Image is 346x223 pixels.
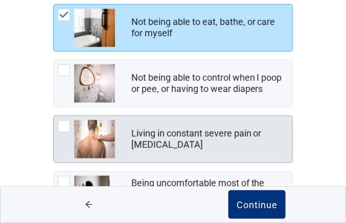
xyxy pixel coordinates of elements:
div: Continue [237,199,278,210]
div: Being uncomfortable most of the time, such as [MEDICAL_DATA], or [MEDICAL_DATA] [131,177,286,212]
div: Not being able to eat, bathe, or care for myself, checkbox, checked [53,4,293,52]
span: arrow-left [70,200,108,209]
div: Being uncomfortable most of the time, such as nausea, vomiting, or diarrhea, checkbox, not checked [53,171,293,219]
div: Living in constant severe pain or shortness of breath, checkbox, not checked [53,116,293,163]
button: Continue [228,190,286,219]
div: Not being able to eat, bathe, or care for myself [131,16,286,39]
div: Not being able to control when I poop or pee, or having to wear diapers, checkbox, not checked [53,60,293,107]
div: Living in constant severe pain or [MEDICAL_DATA] [131,128,286,151]
div: Not being able to control when I poop or pee, or having to wear diapers [131,72,286,95]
